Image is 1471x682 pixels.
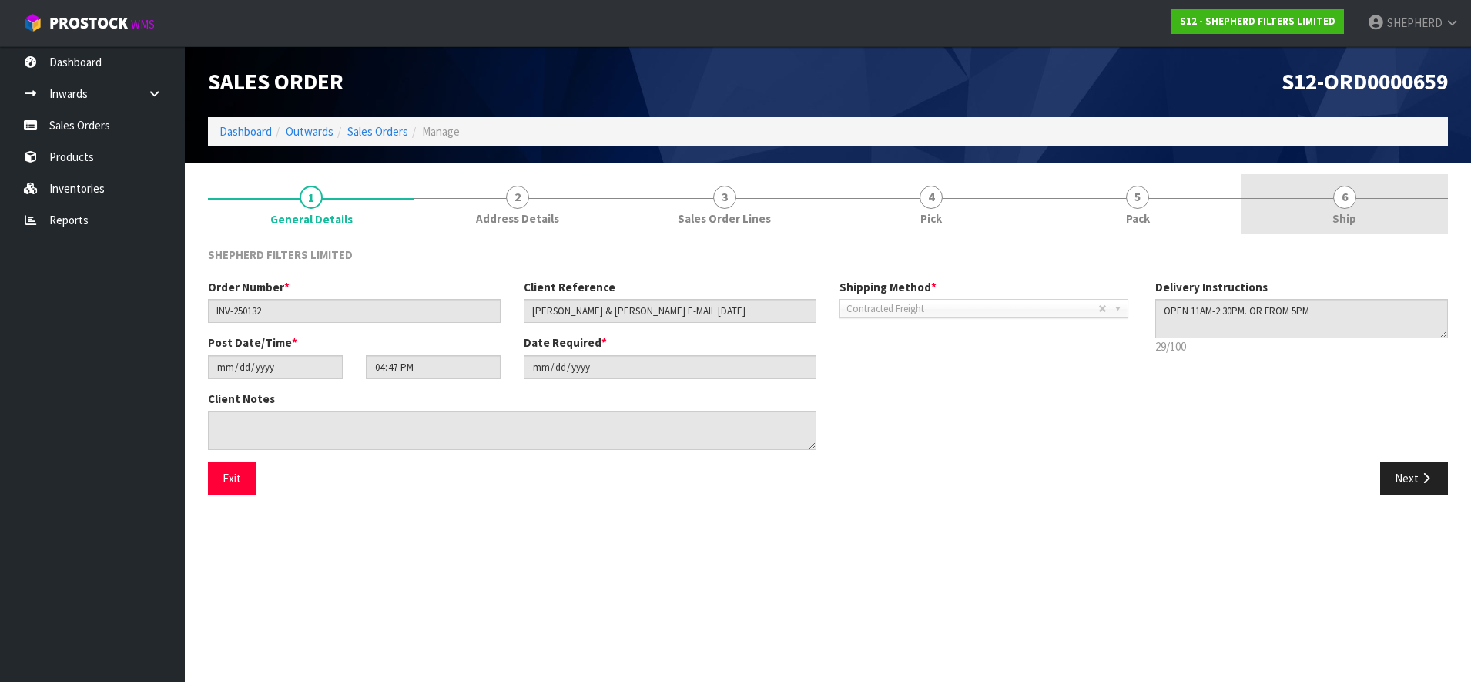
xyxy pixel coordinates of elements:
span: Pack [1126,210,1150,227]
span: 1 [300,186,323,209]
label: Delivery Instructions [1155,279,1268,295]
span: Sales Order [208,67,343,96]
a: Sales Orders [347,124,408,139]
span: Sales Order Lines [678,210,771,227]
label: Client Notes [208,391,275,407]
a: Dashboard [219,124,272,139]
span: SHEPHERD [1387,15,1443,30]
input: Order Number [208,299,501,323]
label: Post Date/Time [208,334,297,351]
p: 29/100 [1155,338,1448,354]
span: Contracted Freight [846,300,1098,318]
label: Shipping Method [839,279,937,295]
span: S12-ORD0000659 [1282,67,1448,96]
input: Client Reference [524,299,816,323]
span: 3 [713,186,736,209]
small: WMS [131,17,155,32]
span: Manage [422,124,460,139]
span: 4 [920,186,943,209]
button: Exit [208,462,256,495]
span: ProStock [49,13,128,33]
span: 2 [506,186,529,209]
a: Outwards [286,124,333,139]
label: Date Required [524,334,607,351]
span: 5 [1126,186,1149,209]
span: General Details [270,211,353,227]
span: Address Details [476,210,559,227]
span: General Details [208,235,1448,506]
label: Order Number [208,279,290,295]
img: cube-alt.png [23,13,42,32]
strong: S12 - SHEPHERD FILTERS LIMITED [1180,15,1335,28]
span: Pick [920,210,942,227]
span: 6 [1333,186,1356,209]
span: SHEPHERD FILTERS LIMITED [208,247,353,262]
button: Next [1380,462,1448,495]
span: Ship [1332,210,1356,227]
label: Client Reference [524,279,615,295]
